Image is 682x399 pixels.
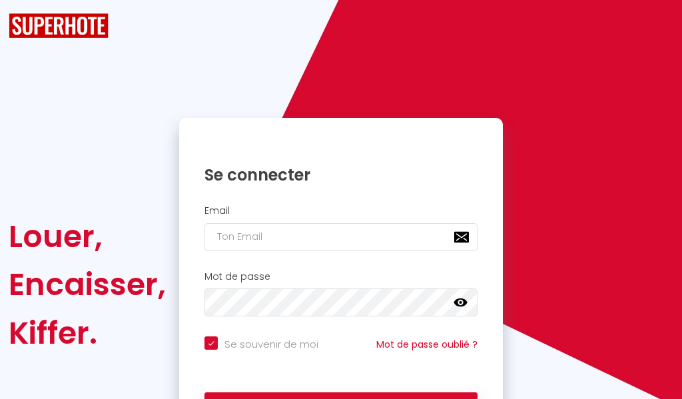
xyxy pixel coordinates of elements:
[9,309,166,357] div: Kiffer.
[204,271,478,282] h2: Mot de passe
[9,260,166,308] div: Encaisser,
[204,223,478,251] input: Ton Email
[204,165,478,185] h1: Se connecter
[9,212,166,260] div: Louer,
[376,338,478,351] a: Mot de passe oublié ?
[9,13,109,38] img: SuperHote logo
[204,205,478,216] h2: Email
